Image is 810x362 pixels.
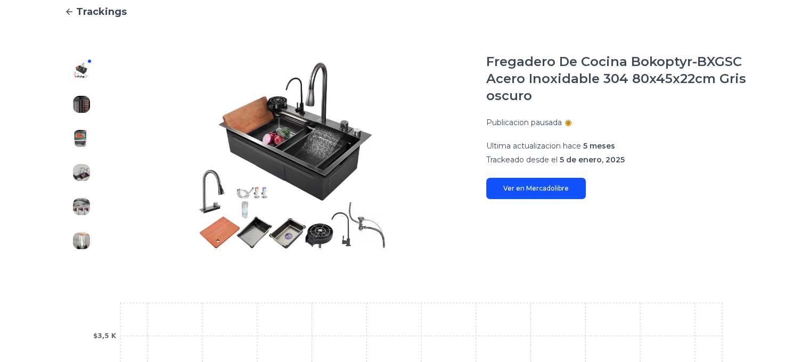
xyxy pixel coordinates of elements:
[120,53,465,258] img: Fregadero De Cocina Bokoptyr-BXGSC Acero Inoxidable 304 80x45x22cm Gris oscuro
[486,155,558,164] span: Trackeado desde el
[560,155,625,164] span: 5 de enero, 2025
[73,130,90,147] img: Fregadero De Cocina Bokoptyr-BXGSC Acero Inoxidable 304 80x45x22cm Gris oscuro
[73,96,90,113] img: Fregadero De Cocina Bokoptyr-BXGSC Acero Inoxidable 304 80x45x22cm Gris oscuro
[73,198,90,215] img: Fregadero De Cocina Bokoptyr-BXGSC Acero Inoxidable 304 80x45x22cm Gris oscuro
[93,332,116,340] tspan: $3,5 K
[486,178,586,199] a: Ver en Mercadolibre
[486,141,581,151] span: Ultima actualizacion hace
[73,232,90,249] img: Fregadero De Cocina Bokoptyr-BXGSC Acero Inoxidable 304 80x45x22cm Gris oscuro
[76,4,127,19] span: Trackings
[583,141,615,151] span: 5 meses
[486,53,746,104] h1: Fregadero De Cocina Bokoptyr-BXGSC Acero Inoxidable 304 80x45x22cm Gris oscuro
[73,62,90,79] img: Fregadero De Cocina Bokoptyr-BXGSC Acero Inoxidable 304 80x45x22cm Gris oscuro
[73,164,90,181] img: Fregadero De Cocina Bokoptyr-BXGSC Acero Inoxidable 304 80x45x22cm Gris oscuro
[486,117,562,128] p: Publicacion pausada
[64,4,746,19] a: Trackings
